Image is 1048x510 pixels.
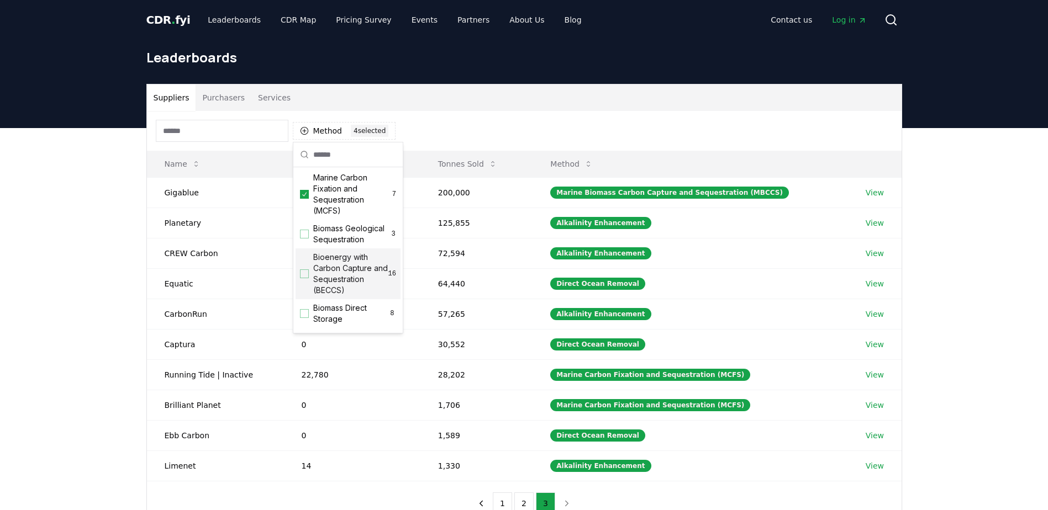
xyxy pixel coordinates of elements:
[313,331,388,353] span: Enhanced Weathering
[284,177,420,208] td: 0
[541,153,602,175] button: Method
[284,420,420,450] td: 0
[313,302,388,325] span: Biomass Direct Storage
[146,12,191,28] a: CDR.fyi
[420,450,533,481] td: 1,330
[199,10,590,30] nav: Main
[147,177,284,208] td: Gigablue
[550,308,651,320] div: Alkalinity Enhancement
[501,10,553,30] a: About Us
[449,10,498,30] a: Partners
[420,359,533,390] td: 28,202
[156,153,209,175] button: Name
[147,450,284,481] td: Limenet
[146,13,191,26] span: CDR fyi
[420,177,533,208] td: 200,000
[284,450,420,481] td: 14
[199,10,270,30] a: Leaderboards
[866,339,884,350] a: View
[550,217,651,229] div: Alkalinity Enhancement
[171,13,175,26] span: .
[351,125,388,137] div: 4 selected
[762,10,875,30] nav: Main
[832,14,866,25] span: Log in
[866,187,884,198] a: View
[866,278,884,289] a: View
[147,329,284,359] td: Captura
[313,252,388,296] span: Bioenergy with Carbon Capture and Sequestration (BECCS)
[284,390,420,420] td: 0
[556,10,591,30] a: Blog
[272,10,325,30] a: CDR Map
[284,359,420,390] td: 22,780
[866,217,884,229] a: View
[866,248,884,259] a: View
[550,278,645,290] div: Direct Ocean Removal
[550,369,750,381] div: Marine Carbon Fixation and Sequestration (MCFS)
[284,208,420,238] td: 363
[550,429,645,442] div: Direct Ocean Removal
[284,299,420,329] td: 21
[420,390,533,420] td: 1,706
[327,10,400,30] a: Pricing Survey
[147,238,284,268] td: CREW Carbon
[550,338,645,350] div: Direct Ocean Removal
[420,299,533,329] td: 57,265
[147,299,284,329] td: CarbonRun
[147,420,284,450] td: Ebb Carbon
[251,84,297,111] button: Services
[550,460,651,472] div: Alkalinity Enhancement
[866,309,884,320] a: View
[391,230,396,238] span: 3
[550,187,789,199] div: Marine Biomass Carbon Capture and Sequestration (MBCCS)
[403,10,446,30] a: Events
[420,208,533,238] td: 125,855
[388,309,396,318] span: 8
[866,460,884,471] a: View
[284,268,420,299] td: 0
[866,430,884,441] a: View
[866,400,884,411] a: View
[866,369,884,380] a: View
[420,329,533,359] td: 30,552
[147,390,284,420] td: Brilliant Planet
[388,269,396,278] span: 16
[420,268,533,299] td: 64,440
[196,84,251,111] button: Purchasers
[147,84,196,111] button: Suppliers
[147,208,284,238] td: Planetary
[147,268,284,299] td: Equatic
[313,223,391,245] span: Biomass Geological Sequestration
[550,247,651,259] div: Alkalinity Enhancement
[823,10,875,30] a: Log in
[146,49,902,66] h1: Leaderboards
[420,420,533,450] td: 1,589
[293,122,396,140] button: Method4selected
[420,238,533,268] td: 72,594
[762,10,821,30] a: Contact us
[284,329,420,359] td: 0
[284,238,420,268] td: 102
[550,399,750,411] div: Marine Carbon Fixation and Sequestration (MCFS)
[429,153,506,175] button: Tonnes Sold
[313,172,392,216] span: Marine Carbon Fixation and Sequestration (MCFS)
[392,190,396,199] span: 7
[147,359,284,390] td: Running Tide | Inactive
